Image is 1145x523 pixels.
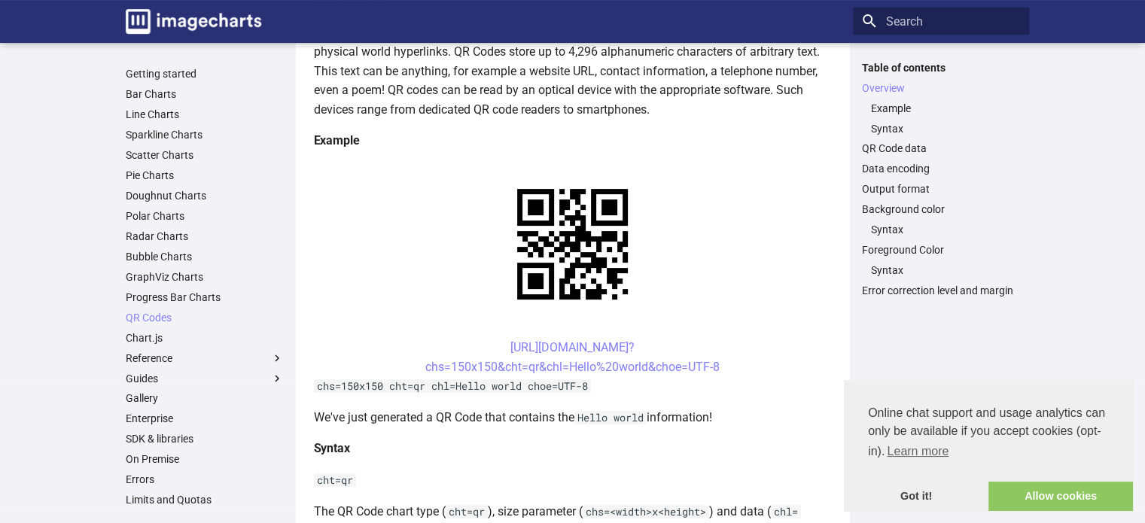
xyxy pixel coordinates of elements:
[871,263,1020,277] a: Syntax
[126,148,284,162] a: Scatter Charts
[988,482,1133,512] a: allow cookies
[126,372,284,385] label: Guides
[862,141,1020,155] a: QR Code data
[126,290,284,304] a: Progress Bar Charts
[425,340,720,374] a: [URL][DOMAIN_NAME]?chs=150x150&cht=qr&chl=Hello%20world&choe=UTF-8
[862,263,1020,277] nav: Foreground Color
[574,411,647,424] code: Hello world
[862,202,1020,216] a: Background color
[126,169,284,182] a: Pie Charts
[314,131,832,151] h4: Example
[126,189,284,202] a: Doughnut Charts
[583,505,709,518] code: chs=<width>x<height>
[314,23,832,119] p: QR codes are a popular type of two-dimensional barcode. They are also known as hardlinks or physi...
[314,473,356,487] code: cht=qr
[120,3,267,40] a: Image-Charts documentation
[126,391,284,405] a: Gallery
[871,223,1020,236] a: Syntax
[126,412,284,425] a: Enterprise
[126,250,284,263] a: Bubble Charts
[446,505,488,518] code: cht=qr
[126,128,284,141] a: Sparkline Charts
[126,67,284,81] a: Getting started
[314,379,591,393] code: chs=150x150 cht=qr chl=Hello world choe=UTF-8
[126,108,284,121] a: Line Charts
[314,408,832,427] p: We've just generated a QR Code that contains the information!
[126,230,284,243] a: Radar Charts
[126,209,284,223] a: Polar Charts
[126,493,284,506] a: Limits and Quotas
[853,61,1029,298] nav: Table of contents
[871,102,1020,115] a: Example
[314,439,832,458] h4: Syntax
[853,8,1029,35] input: Search
[862,243,1020,257] a: Foreground Color
[853,61,1029,74] label: Table of contents
[126,473,284,486] a: Errors
[126,331,284,345] a: Chart.js
[844,380,1133,511] div: cookieconsent
[862,284,1020,297] a: Error correction level and margin
[126,351,284,365] label: Reference
[126,452,284,466] a: On Premise
[126,311,284,324] a: QR Codes
[868,404,1109,463] span: Online chat support and usage analytics can only be available if you accept cookies (opt-in).
[862,162,1020,175] a: Data encoding
[844,482,988,512] a: dismiss cookie message
[126,87,284,101] a: Bar Charts
[126,432,284,445] a: SDK & libraries
[862,223,1020,236] nav: Background color
[862,102,1020,135] nav: Overview
[885,440,951,463] a: learn more about cookies
[862,182,1020,196] a: Output format
[871,122,1020,135] a: Syntax
[126,9,261,34] img: logo
[126,270,284,284] a: GraphViz Charts
[491,163,654,326] img: chart
[862,81,1020,95] a: Overview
